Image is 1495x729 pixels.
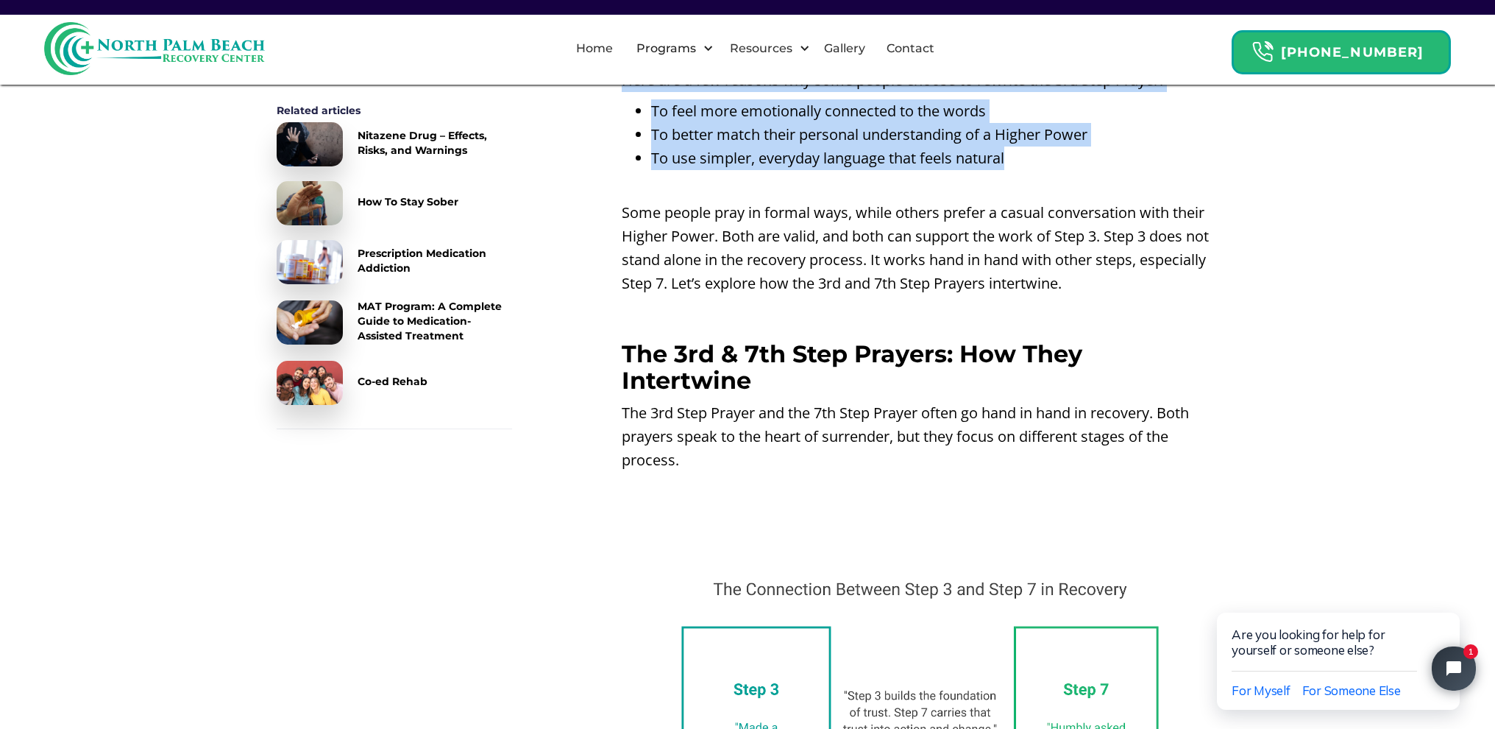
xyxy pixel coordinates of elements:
img: Header Calendar Icons [1251,40,1274,63]
a: Contact [878,25,943,72]
li: To feel more emotionally connected to the words [651,99,1218,123]
iframe: Tidio Chat [1186,565,1495,729]
div: Nitazene Drug – Effects, Risks, and Warnings [358,128,512,158]
a: How To Stay Sober [277,181,512,225]
div: Related articles [277,103,512,118]
li: To better match their personal understanding of a Higher Power [651,123,1218,147]
p: ‍ [622,303,1218,326]
p: Some people pray in formal ways, while others prefer a casual conversation with their Higher Powe... [622,201,1218,295]
a: Home [567,25,622,72]
p: The 3rd Step Prayer and the 7th Step Prayer often go hand in hand in recovery. Both prayers speak... [622,401,1218,472]
div: Prescription Medication Addiction [358,246,512,275]
div: Co-ed Rehab [358,374,427,389]
strong: [PHONE_NUMBER] [1281,44,1424,60]
a: MAT Program: A Complete Guide to Medication-Assisted Treatment [277,299,512,346]
li: To use simpler, everyday language that feels natural [651,147,1218,194]
div: Resources [717,25,814,72]
div: How To Stay Sober [358,194,458,209]
div: MAT Program: A Complete Guide to Medication-Assisted Treatment [358,299,512,343]
a: Co-ed Rehab [277,361,512,405]
a: Gallery [815,25,874,72]
p: ‍ [622,479,1218,503]
div: Programs [633,40,700,57]
div: Resources [726,40,796,57]
a: Prescription Medication Addiction [277,240,512,284]
a: Header Calendar Icons[PHONE_NUMBER] [1232,23,1451,74]
a: Nitazene Drug – Effects, Risks, and Warnings [277,122,512,166]
h2: The 3rd & 7th Step Prayers: How They Intertwine [622,341,1218,394]
div: Programs [624,25,717,72]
